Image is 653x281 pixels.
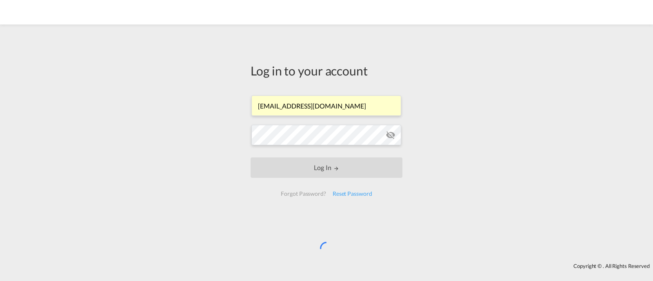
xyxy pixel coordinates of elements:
md-icon: icon-eye-off [386,130,395,140]
button: LOGIN [251,157,402,178]
div: Reset Password [329,186,375,201]
div: Log in to your account [251,62,402,79]
input: Enter email/phone number [251,95,401,116]
div: Forgot Password? [278,186,329,201]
